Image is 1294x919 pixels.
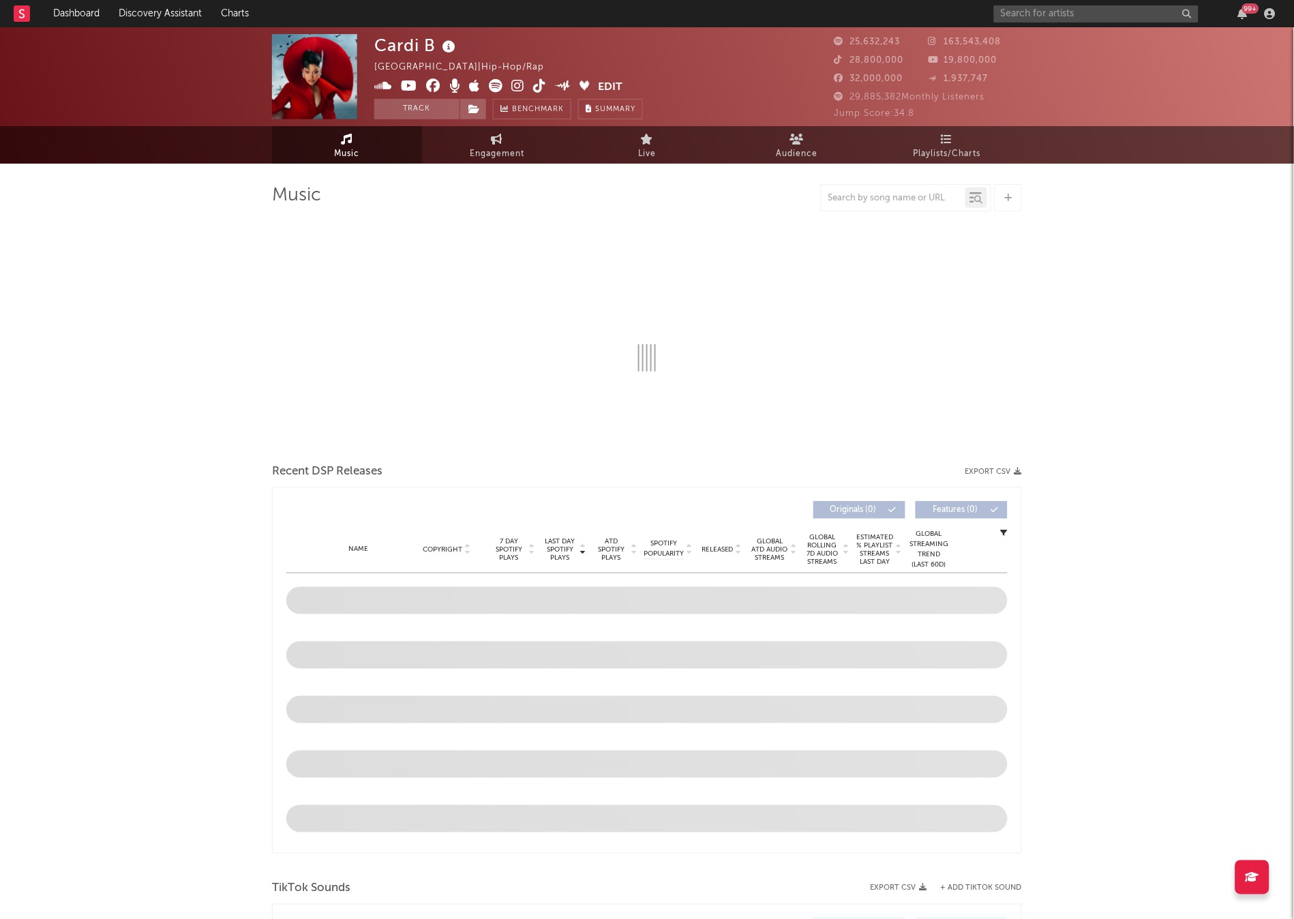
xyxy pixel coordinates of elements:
div: 99 + [1242,3,1259,14]
button: Summary [578,99,643,119]
span: Global ATD Audio Streams [751,537,789,562]
div: Cardi B [374,34,459,57]
a: Benchmark [493,99,571,119]
div: [GEOGRAPHIC_DATA] | Hip-Hop/Rap [374,59,560,76]
div: Global Streaming Trend (Last 60D) [909,529,950,570]
button: + Add TikTok Sound [927,885,1022,892]
button: 99+ [1238,8,1248,19]
button: Originals(0) [813,501,905,519]
button: Features(0) [916,501,1008,519]
span: ATD Spotify Plays [593,537,629,562]
span: 32,000,000 [834,74,903,83]
button: Export CSV [965,468,1022,476]
span: 7 Day Spotify Plays [491,537,527,562]
span: Playlists/Charts [914,146,981,162]
span: Summary [595,106,635,113]
span: Last Day Spotify Plays [542,537,578,562]
span: Originals ( 0 ) [822,506,885,514]
a: Engagement [422,126,572,164]
span: Audience [777,146,818,162]
span: Engagement [470,146,524,162]
span: Music [335,146,360,162]
span: Jump Score: 34.8 [834,109,915,118]
button: + Add TikTok Sound [941,885,1022,892]
input: Search by song name or URL [822,193,965,204]
a: Playlists/Charts [872,126,1022,164]
span: TikTok Sounds [272,881,350,897]
button: Edit [599,79,623,96]
span: 29,885,382 Monthly Listeners [834,93,985,102]
span: 163,543,408 [929,37,1002,46]
a: Live [572,126,722,164]
button: Export CSV [871,884,927,892]
span: Global Rolling 7D Audio Streams [804,533,841,566]
span: Copyright [423,545,462,554]
span: Recent DSP Releases [272,464,382,480]
span: Live [638,146,656,162]
a: Music [272,126,422,164]
span: Features ( 0 ) [924,506,987,514]
a: Audience [722,126,872,164]
span: 25,632,243 [834,37,901,46]
button: Track [374,99,460,119]
span: 28,800,000 [834,56,904,65]
div: Name [314,544,403,554]
span: 19,800,000 [929,56,997,65]
span: 1,937,747 [929,74,989,83]
span: Benchmark [512,102,564,118]
input: Search for artists [994,5,1199,22]
span: Estimated % Playlist Streams Last Day [856,533,894,566]
span: Spotify Popularity [644,539,684,559]
span: Released [702,545,734,554]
